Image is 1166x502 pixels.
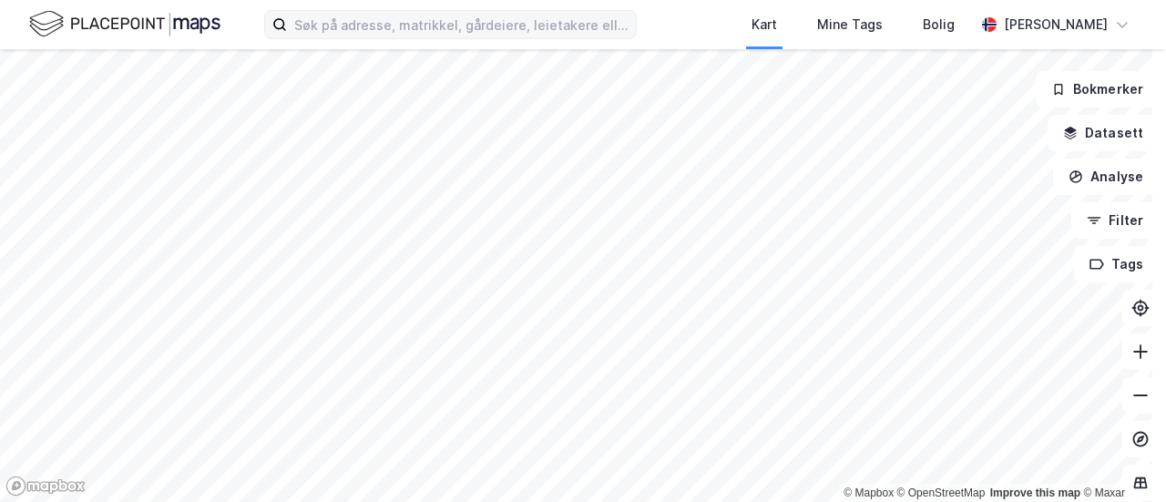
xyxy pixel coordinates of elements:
img: logo.f888ab2527a4732fd821a326f86c7f29.svg [29,8,220,40]
div: [PERSON_NAME] [1004,14,1108,36]
div: Mine Tags [817,14,883,36]
iframe: Chat Widget [1075,415,1166,502]
div: Kontrollprogram for chat [1075,415,1166,502]
div: Kart [752,14,777,36]
input: Søk på adresse, matrikkel, gårdeiere, leietakere eller personer [287,11,636,38]
div: Bolig [923,14,955,36]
